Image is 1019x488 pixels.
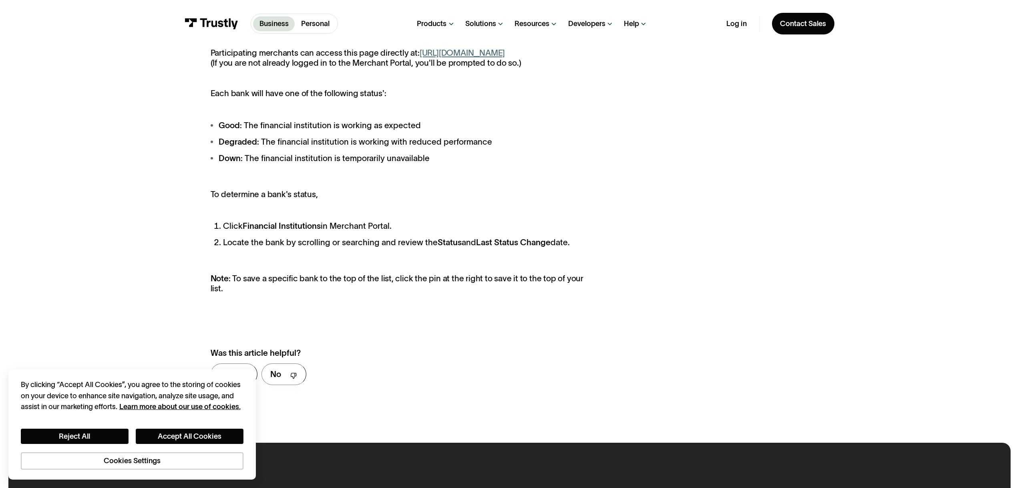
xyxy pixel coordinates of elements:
p: To determine a bank's status, [211,190,596,200]
button: Accept All Cookies [136,429,243,444]
strong: Last Status Change [476,238,551,247]
p: Each bank will have one of the following status': [211,89,596,99]
div: Was this article helpful? [211,347,574,359]
strong: Down [219,153,241,163]
p: : To save a specific bank to the top of the list, click the pin at the right to save it to the to... [211,274,596,293]
strong: Note [211,274,229,283]
a: Business [253,16,295,31]
li: : The financial institution is working with reduced performance [211,136,596,148]
div: Contact Sales [780,19,826,28]
div: Products [417,19,446,28]
div: Developers [568,19,605,28]
strong: Financial Institutions [243,221,321,230]
a: Log in [726,19,747,28]
p: Business [259,18,289,29]
li: : The financial institution is temporarily unavailable [211,152,596,165]
div: Yes [219,368,232,381]
strong: Degraded [219,137,257,146]
button: Cookies Settings [21,452,243,470]
li: Locate the bank by scrolling or searching and review the and date. [223,236,596,249]
div: Privacy [21,379,243,469]
div: Solutions [465,19,496,28]
a: Personal [295,16,336,31]
a: More information about your privacy, opens in a new tab [119,403,241,411]
div: Resources [515,19,549,28]
a: [URL][DOMAIN_NAME] [420,48,505,57]
li: : The financial institution is working as expected [211,119,596,132]
a: No [261,363,306,385]
li: Click in Merchant Portal. [223,220,596,232]
button: Reject All [21,429,129,444]
div: By clicking “Accept All Cookies”, you agree to the storing of cookies on your device to enhance s... [21,379,243,412]
strong: Status [438,238,462,247]
div: Cookie banner [8,369,256,480]
img: Trustly Logo [185,18,238,29]
a: Contact Sales [772,13,834,34]
p: Personal [301,18,330,29]
div: Help [624,19,639,28]
div: No [270,368,281,381]
strong: Good [219,121,240,130]
a: Yes [211,363,257,385]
